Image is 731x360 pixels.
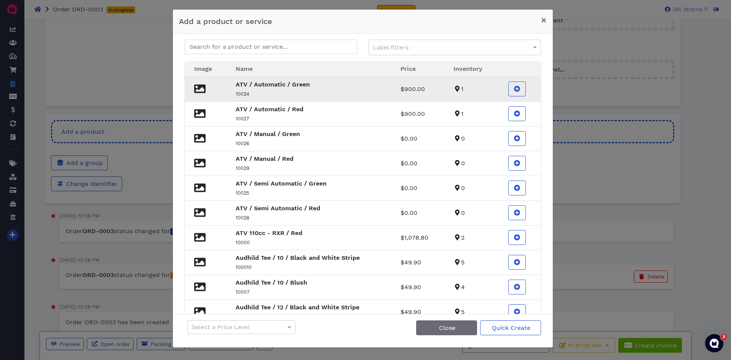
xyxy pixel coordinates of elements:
[541,15,547,26] span: ×
[508,106,526,121] button: Add ATV / Automatic / Red
[369,40,541,55] div: Label filters
[508,304,526,319] button: Add Audhild Tee / 12 / Black and White Stripe
[236,180,327,187] strong: ATV / Semi Automatic / Green
[236,65,253,72] span: Name
[453,110,463,117] span: 1
[508,156,526,171] button: Add ATV / Manual / Red
[453,283,465,291] span: 4
[453,184,465,192] span: 0
[508,280,526,294] button: Add Audhild Tee / 10 / Blush
[401,160,417,167] span: $0.00
[236,215,249,221] small: 10028
[401,65,416,72] span: Price
[491,324,530,331] span: Quick Create
[438,324,455,331] span: Close
[401,209,417,216] span: $0.00
[236,205,320,212] strong: ATV / Semi Automatic / Red
[236,165,249,171] small: 10029
[453,160,465,167] span: 0
[535,10,553,31] button: Close
[508,205,526,220] button: Add ATV / Semi Automatic / Red
[453,85,463,93] span: 1
[401,234,428,241] span: $1,078.80
[401,110,425,117] span: $900.00
[508,82,526,96] button: Add ATV / Automatic / Green
[236,304,359,311] strong: Audhild Tee / 12 / Black and White Stripe
[236,279,307,286] strong: Audhild Tee / 10 / Blush
[453,65,482,72] span: Inventory
[453,259,464,266] span: 5
[236,141,249,146] small: 10026
[236,81,310,88] strong: ATV / Automatic / Green
[236,240,250,245] small: 10000
[401,135,417,142] span: $0.00
[185,40,357,54] input: Search for a product or service...
[236,116,249,122] small: 10027
[236,229,302,237] strong: ATV 110cc - RXR / Red
[453,209,465,216] span: 0
[705,334,723,352] iframe: Intercom live chat
[508,181,526,195] button: Add ATV / Semi Automatic / Green
[179,17,272,26] span: Add a product or service
[453,135,465,142] span: 0
[508,230,526,245] button: Add ATV 110cc - RXR / Red
[453,308,464,315] span: 5
[508,255,526,270] button: Add Audhild Tee / 10 / Black and White Stripe
[236,91,249,97] small: 10024
[508,131,526,146] button: Add ATV / Manual / Green
[236,106,303,113] strong: ATV / Automatic / Red
[401,85,425,93] span: $900.00
[194,65,212,72] span: Image
[236,190,249,196] small: 10025
[401,259,421,266] span: $49.90
[236,289,249,295] small: 10007
[236,254,360,261] strong: Audhild Tee / 10 / Black and White Stripe
[236,155,294,162] strong: ATV / Manual / Red
[416,320,477,335] button: Close
[453,234,464,241] span: 2
[401,283,421,291] span: $49.90
[236,264,252,270] small: 100010
[236,130,300,138] strong: ATV / Manual / Green
[401,308,421,315] span: $49.90
[401,184,417,192] span: $0.00
[480,320,541,335] button: Quick Create
[188,321,295,334] div: Select a Price Level
[721,334,727,340] span: 3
